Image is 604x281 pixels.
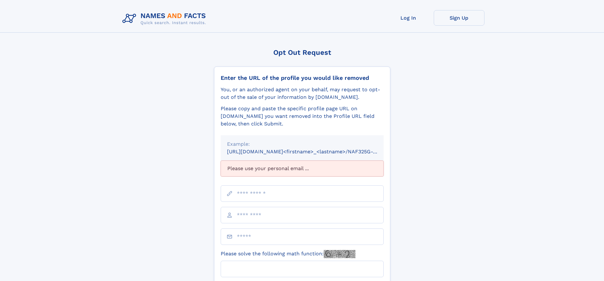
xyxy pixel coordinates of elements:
a: Log In [383,10,434,26]
div: Opt Out Request [214,48,390,56]
div: Please copy and paste the specific profile page URL on [DOMAIN_NAME] you want removed into the Pr... [221,105,384,128]
img: Logo Names and Facts [120,10,211,27]
div: Enter the URL of the profile you would like removed [221,74,384,81]
div: Example: [227,140,377,148]
div: You, or an authorized agent on your behalf, may request to opt-out of the sale of your informatio... [221,86,384,101]
small: [URL][DOMAIN_NAME]<firstname>_<lastname>/NAF325G-xxxxxxxx [227,149,396,155]
label: Please solve the following math function: [221,250,355,258]
div: Please use your personal email ... [221,161,384,176]
a: Sign Up [434,10,484,26]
